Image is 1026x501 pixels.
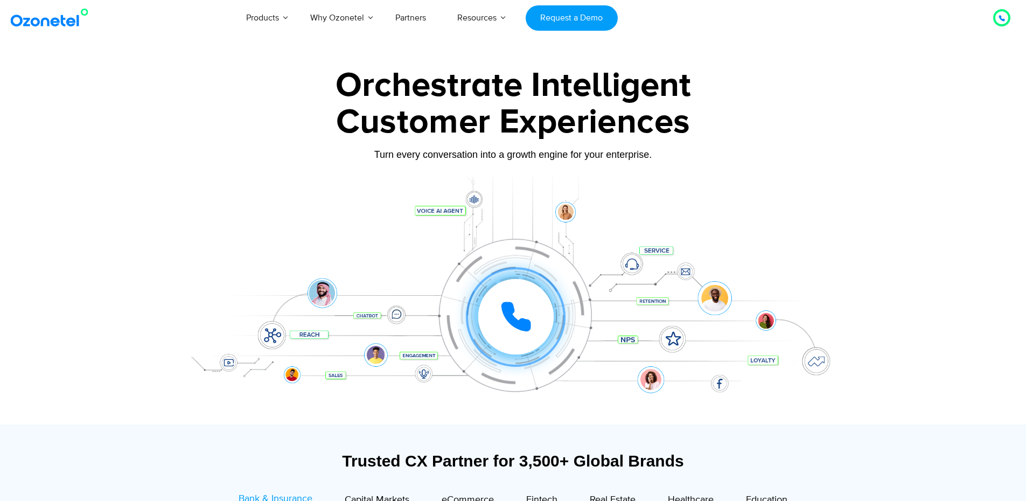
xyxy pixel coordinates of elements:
[526,5,618,31] a: Request a Demo
[177,96,850,148] div: Customer Experiences
[182,451,844,470] div: Trusted CX Partner for 3,500+ Global Brands
[177,68,850,103] div: Orchestrate Intelligent
[177,149,850,161] div: Turn every conversation into a growth engine for your enterprise.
